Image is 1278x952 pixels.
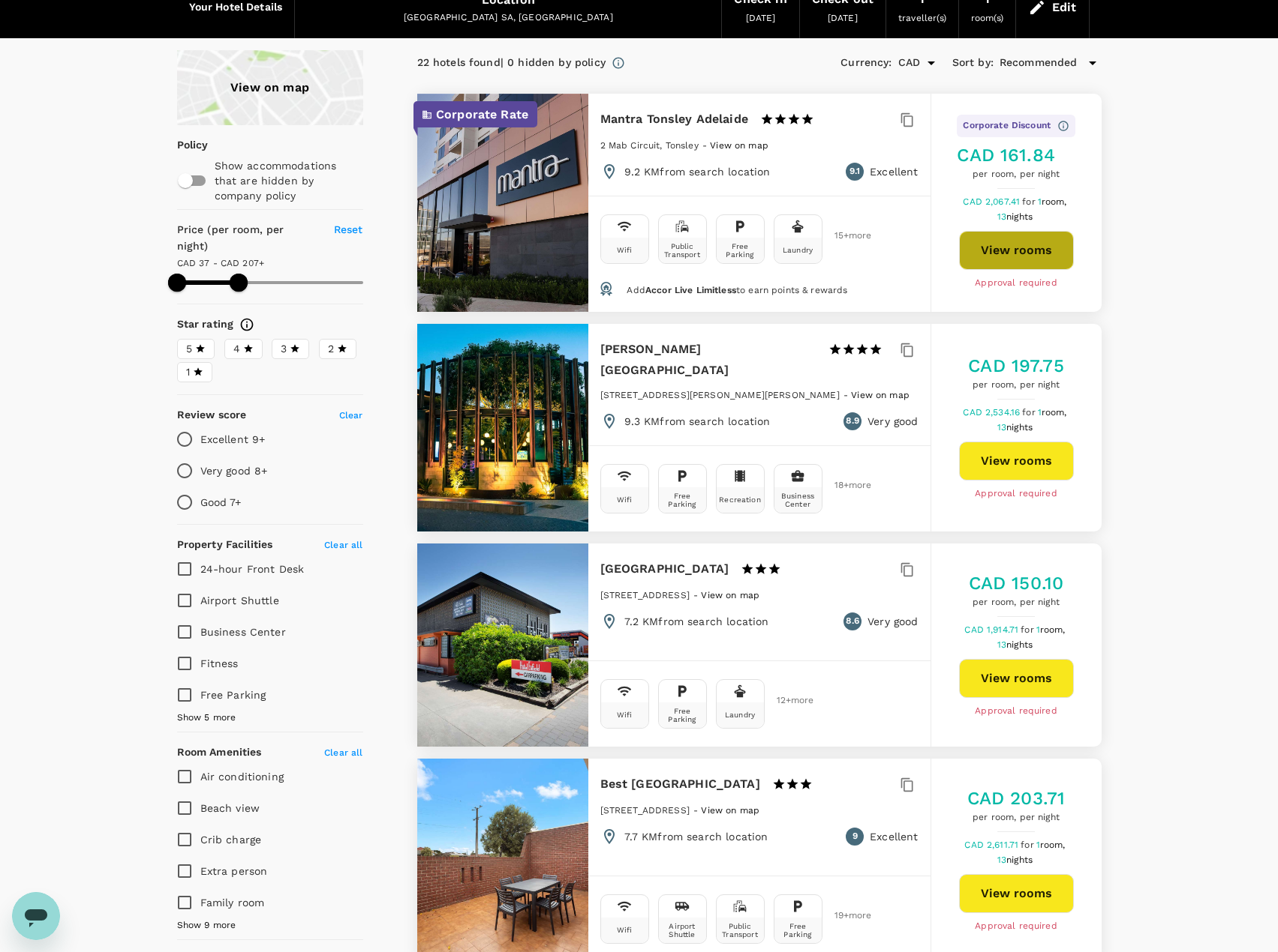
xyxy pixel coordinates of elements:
span: 13 [997,211,1035,222]
span: per room, per night [969,595,1064,610]
button: View rooms [959,874,1074,913]
span: 1 [1036,840,1068,850]
span: Corporate Discount [963,118,1051,133]
span: 2 [328,341,334,357]
p: Very good [868,614,918,629]
span: 1 [186,364,190,380]
span: nights [1006,639,1033,650]
span: Clear all [324,747,362,758]
span: - [693,805,701,816]
span: 15 + more [834,231,857,241]
span: Show 5 more [177,711,236,726]
h6: Price (per room, per night) [177,222,317,255]
a: View on map [851,388,910,400]
div: Free Parking [662,707,703,723]
div: Free Parking [720,242,761,259]
p: Very good 8+ [200,463,268,478]
button: Open [921,52,942,73]
h6: [GEOGRAPHIC_DATA] [600,558,729,579]
div: Wifi [617,926,633,934]
span: CAD 1,914.71 [964,624,1021,635]
p: 7.7 KM from search location [624,829,768,844]
div: Public Transport [662,242,703,259]
span: room, [1040,624,1066,635]
span: Approval required [975,919,1057,934]
div: Laundry [725,711,755,719]
p: Excellent [870,829,918,844]
span: Crib charge [200,834,262,846]
span: 9.1 [849,164,860,179]
div: Recreation [719,495,761,504]
a: View on map [177,50,363,125]
h5: CAD 161.84 [957,143,1075,167]
span: View on map [851,390,910,400]
span: 1 [1036,624,1068,635]
h6: [PERSON_NAME][GEOGRAPHIC_DATA] [600,339,816,381]
a: View rooms [959,442,1074,480]
button: View rooms [959,231,1074,270]
span: View on map [701,805,759,816]
span: Beach view [200,802,260,814]
span: nights [1006,855,1033,865]
p: Excellent 9+ [200,432,266,447]
h6: Mantra Tonsley Adelaide [600,109,748,130]
p: 9.3 KM from search location [624,414,771,429]
h6: Best [GEOGRAPHIC_DATA] [600,774,760,795]
svg: Star ratings are awarded to properties to represent the quality of services, facilities, and amen... [239,317,254,332]
span: Show 9 more [177,918,236,933]
span: Clear [339,410,363,421]
span: 19 + more [834,911,857,921]
span: traveller(s) [898,13,946,23]
p: Excellent [870,164,918,179]
p: 9.2 KM from search location [624,164,771,179]
a: View on map [701,804,759,816]
span: Approval required [975,704,1057,719]
p: Policy [177,137,187,152]
span: [STREET_ADDRESS] [600,590,690,600]
h6: Room Amenities [177,744,262,761]
span: Fitness [200,657,239,669]
span: - [702,140,710,151]
span: per room, per night [967,810,1066,825]
span: per room, per night [968,378,1064,393]
span: Accor Live Limitless [645,285,736,295]
span: room(s) [971,13,1003,23]
span: Reset [334,223,363,235]
span: 3 [281,341,287,357]
p: 7.2 KM from search location [624,614,769,629]
p: Good 7+ [200,495,242,510]
div: Laundry [783,246,813,254]
a: View on map [701,588,759,600]
div: Airport Shuttle [662,922,703,939]
span: Free Parking [200,689,266,701]
span: nights [1006,211,1033,222]
span: 1 [1038,196,1069,207]
h6: Sort by : [952,55,994,71]
span: 9 [853,829,858,844]
span: 2 Mab Circuit, Tonsley [600,140,699,151]
span: Clear all [324,540,362,550]
h5: CAD 150.10 [969,571,1064,595]
span: [STREET_ADDRESS][PERSON_NAME][PERSON_NAME] [600,390,840,400]
h6: Currency : [840,55,892,71]
div: Wifi [617,246,633,254]
iframe: Button to launch messaging window [12,892,60,940]
span: 13 [997,422,1035,433]
div: Business Center [777,492,819,508]
span: for [1022,196,1037,207]
span: 12 + more [777,696,799,705]
span: Airport Shuttle [200,594,279,606]
span: 5 [186,341,192,357]
div: [GEOGRAPHIC_DATA] SA, [GEOGRAPHIC_DATA] [307,10,709,25]
span: 13 [997,639,1035,650]
span: 13 [997,855,1035,865]
h6: Property Facilities [177,537,273,553]
span: - [843,390,851,400]
span: Family room [200,897,265,909]
span: 4 [233,341,240,357]
span: per room, per night [957,167,1075,182]
a: View on map [710,139,768,151]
